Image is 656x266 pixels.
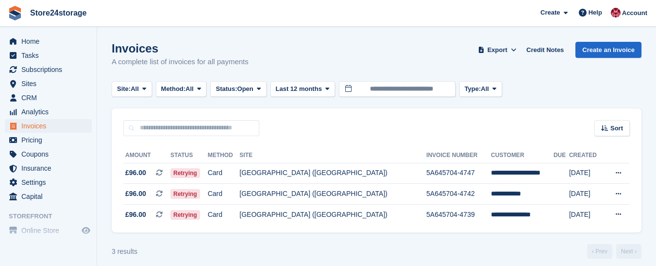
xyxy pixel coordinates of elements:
p: A complete list of invoices for all payments [112,56,249,68]
a: menu [5,35,92,48]
span: Insurance [21,161,80,175]
span: Site: [117,84,131,94]
button: Export [476,42,519,58]
span: Account [622,8,647,18]
span: All [185,84,194,94]
span: Home [21,35,80,48]
a: Previous [587,244,612,259]
span: CRM [21,91,80,105]
a: Store24storage [26,5,91,21]
th: Status [170,148,208,163]
h1: Invoices [112,42,249,55]
img: stora-icon-8386f47178a22dfd0bd8f6a31ec36ba5ce8667c1dd55bd0f319d3a0aa187defe.svg [8,6,22,20]
span: Tasks [21,49,80,62]
span: Subscriptions [21,63,80,76]
span: Settings [21,176,80,189]
td: 5A645704-4747 [426,163,491,184]
span: Type: [465,84,481,94]
nav: Page [585,244,643,259]
span: Retrying [170,168,200,178]
span: Sites [21,77,80,90]
span: £96.00 [125,210,146,220]
td: [DATE] [569,163,604,184]
span: £96.00 [125,168,146,178]
span: Open [237,84,253,94]
th: Due [554,148,569,163]
th: Amount [123,148,170,163]
td: Card [208,163,240,184]
a: Create an Invoice [575,42,641,58]
a: Preview store [80,225,92,236]
span: Capital [21,190,80,203]
a: menu [5,91,92,105]
span: Status: [216,84,237,94]
td: [DATE] [569,184,604,205]
a: menu [5,190,92,203]
th: Customer [491,148,554,163]
span: Coupons [21,147,80,161]
a: menu [5,77,92,90]
button: Type: All [459,81,502,97]
th: Invoice Number [426,148,491,163]
a: Next [616,244,641,259]
a: menu [5,147,92,161]
a: menu [5,133,92,147]
img: Mandy Huges [611,8,621,18]
td: [GEOGRAPHIC_DATA] ([GEOGRAPHIC_DATA]) [239,204,426,225]
th: Method [208,148,240,163]
td: [GEOGRAPHIC_DATA] ([GEOGRAPHIC_DATA]) [239,184,426,205]
button: Method: All [156,81,207,97]
span: Retrying [170,189,200,199]
span: All [131,84,139,94]
td: 5A645704-4739 [426,204,491,225]
a: menu [5,176,92,189]
span: Storefront [9,212,97,221]
a: menu [5,224,92,237]
span: Online Store [21,224,80,237]
span: £96.00 [125,189,146,199]
a: menu [5,63,92,76]
span: All [481,84,489,94]
a: menu [5,105,92,119]
span: Sort [610,124,623,133]
span: Pricing [21,133,80,147]
th: Created [569,148,604,163]
td: Card [208,184,240,205]
td: Card [208,204,240,225]
span: Export [488,45,507,55]
td: [GEOGRAPHIC_DATA] ([GEOGRAPHIC_DATA]) [239,163,426,184]
button: Site: All [112,81,152,97]
span: Create [540,8,560,18]
span: Retrying [170,210,200,220]
a: menu [5,119,92,133]
span: Analytics [21,105,80,119]
a: menu [5,161,92,175]
div: 3 results [112,247,137,257]
button: Status: Open [210,81,266,97]
td: 5A645704-4742 [426,184,491,205]
span: Last 12 months [276,84,322,94]
a: Credit Notes [522,42,568,58]
span: Invoices [21,119,80,133]
span: Help [589,8,602,18]
th: Site [239,148,426,163]
button: Last 12 months [270,81,335,97]
td: [DATE] [569,204,604,225]
span: Method: [161,84,186,94]
a: menu [5,49,92,62]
